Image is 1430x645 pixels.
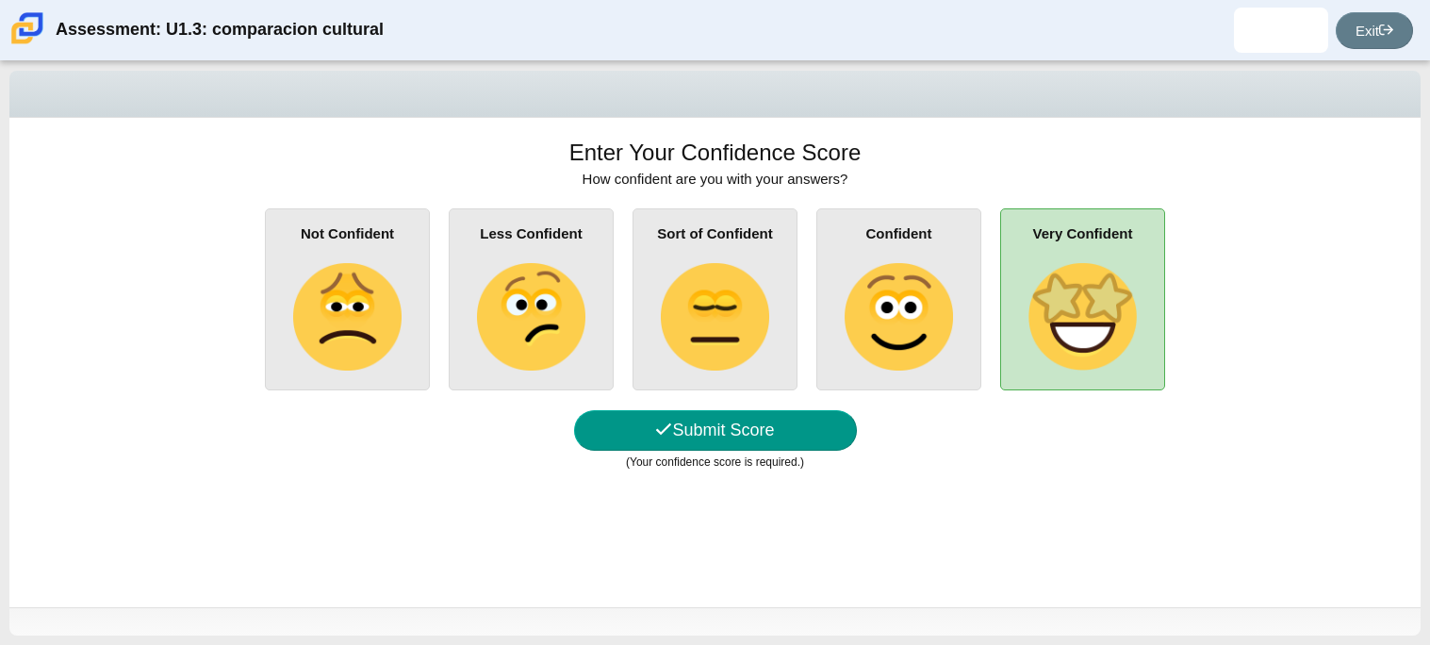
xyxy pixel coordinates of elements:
b: Sort of Confident [657,225,772,241]
img: slightly-smiling-face.png [845,263,952,371]
img: sara.cruzgarcia.f9GkQP [1266,15,1296,45]
a: Carmen School of Science & Technology [8,35,47,51]
img: star-struck-face.png [1028,263,1136,371]
b: Very Confident [1033,225,1133,241]
img: confused-face.png [477,263,584,371]
b: Confident [866,225,932,241]
img: slightly-frowning-face.png [293,263,401,371]
img: neutral-face.png [661,263,768,371]
small: (Your confidence score is required.) [626,455,804,469]
div: Assessment: U1.3: comparacion cultural [56,8,384,53]
b: Less Confident [480,225,582,241]
a: Exit [1336,12,1413,49]
span: How confident are you with your answers? [583,171,848,187]
h1: Enter Your Confidence Score [569,137,862,169]
button: Submit Score [574,410,857,451]
img: Carmen School of Science & Technology [8,8,47,48]
b: Not Confident [301,225,394,241]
